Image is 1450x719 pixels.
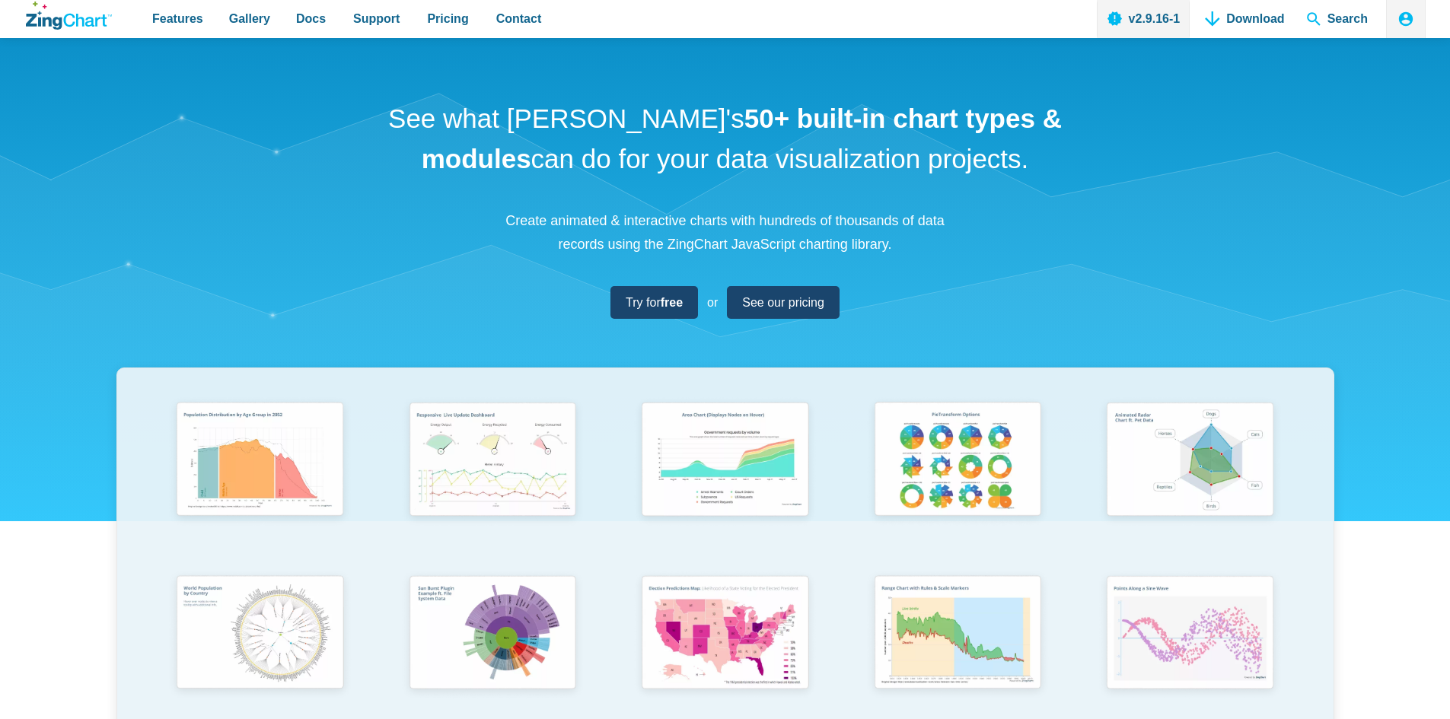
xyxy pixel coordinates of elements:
[609,395,842,568] a: Area Chart (Displays Nodes on Hover)
[661,296,683,309] strong: free
[632,395,817,527] img: Area Chart (Displays Nodes on Hover)
[427,8,468,29] span: Pricing
[383,99,1068,179] h1: See what [PERSON_NAME]'s can do for your data visualization projects.
[742,292,824,313] span: See our pricing
[865,568,1050,702] img: Range Chart with Rultes & Scale Markers
[626,292,683,313] span: Try for
[144,395,377,568] a: Population Distribution by Age Group in 2052
[497,209,954,256] p: Create animated & interactive charts with hundreds of thousands of data records using the ZingCha...
[353,8,400,29] span: Support
[296,8,326,29] span: Docs
[422,103,1062,173] strong: 50+ built-in chart types & modules
[632,568,817,701] img: Election Predictions Map
[400,568,585,701] img: Sun Burst Plugin Example ft. File System Data
[400,395,585,527] img: Responsive Live Update Dashboard
[496,8,542,29] span: Contact
[1097,395,1283,527] img: Animated Radar Chart ft. Pet Data
[167,568,352,702] img: World Population by Country
[152,8,203,29] span: Features
[376,395,609,568] a: Responsive Live Update Dashboard
[841,395,1074,568] a: Pie Transform Options
[1074,395,1307,568] a: Animated Radar Chart ft. Pet Data
[707,292,718,313] span: or
[229,8,270,29] span: Gallery
[610,286,698,319] a: Try forfree
[865,395,1050,527] img: Pie Transform Options
[26,2,112,30] a: ZingChart Logo. Click to return to the homepage
[727,286,840,319] a: See our pricing
[1097,568,1283,701] img: Points Along a Sine Wave
[167,395,352,527] img: Population Distribution by Age Group in 2052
